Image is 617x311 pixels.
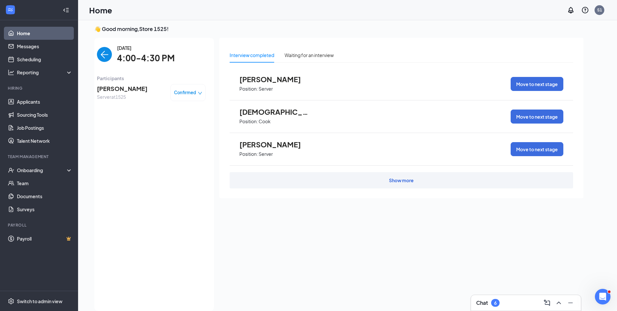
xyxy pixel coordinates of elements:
div: Reporting [17,69,73,76]
svg: QuestionInfo [581,6,589,14]
p: Position: [239,118,258,125]
div: Payroll [8,222,71,228]
a: Surveys [17,203,73,216]
a: Job Postings [17,121,73,134]
div: Team Management [8,154,71,159]
span: [PERSON_NAME] [239,140,311,149]
span: [PERSON_NAME] [97,84,147,93]
a: Documents [17,190,73,203]
span: Server at 1525 [97,93,147,100]
a: Talent Network [17,134,73,147]
div: S1 [597,7,602,13]
span: Confirmed [174,89,196,96]
a: Applicants [17,95,73,108]
div: Waiting for an interview [285,52,334,59]
h3: Chat [476,299,488,306]
div: Interview completed [230,52,274,59]
a: Messages [17,40,73,53]
svg: WorkstreamLogo [7,7,14,13]
svg: Analysis [8,69,14,76]
button: Move to next stage [511,142,563,156]
svg: Collapse [63,7,69,13]
div: Onboarding [17,167,67,173]
a: Sourcing Tools [17,108,73,121]
button: Move to next stage [511,110,563,124]
svg: ComposeMessage [543,299,551,307]
svg: ChevronUp [555,299,563,307]
div: Switch to admin view [17,298,62,304]
button: back-button [97,47,112,62]
svg: Settings [8,298,14,304]
span: down [198,91,202,96]
p: Server [259,151,273,157]
h3: 👋 Good morning, Store 1525 ! [94,25,583,33]
a: Team [17,177,73,190]
div: Hiring [8,85,71,91]
button: ComposeMessage [542,298,552,308]
div: Show more [389,177,414,184]
span: Participants [97,75,206,82]
button: Move to next stage [511,77,563,91]
p: Server [259,86,273,92]
button: Minimize [565,298,576,308]
p: Position: [239,86,258,92]
span: [DATE] [117,44,175,52]
a: Scheduling [17,53,73,66]
svg: Notifications [567,6,575,14]
button: ChevronUp [554,298,564,308]
span: 4:00-4:30 PM [117,52,175,65]
iframe: Intercom live chat [595,289,610,304]
svg: UserCheck [8,167,14,173]
div: 6 [494,300,497,306]
p: Cook [259,118,271,125]
span: [DEMOGRAPHIC_DATA][PERSON_NAME] [239,108,311,116]
h1: Home [89,5,112,16]
svg: Minimize [567,299,574,307]
span: [PERSON_NAME] [239,75,311,83]
p: Position: [239,151,258,157]
a: Home [17,27,73,40]
a: PayrollCrown [17,232,73,245]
